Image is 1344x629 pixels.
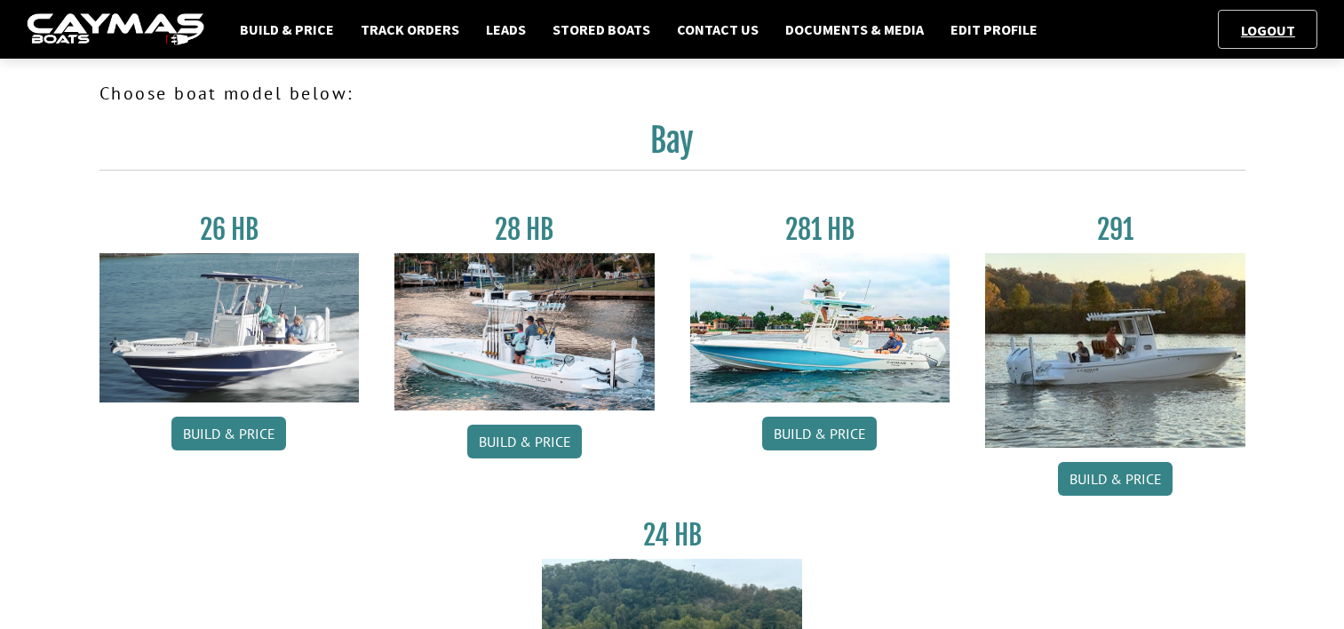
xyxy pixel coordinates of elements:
[171,417,286,450] a: Build & Price
[1058,462,1173,496] a: Build & Price
[99,213,360,246] h3: 26 HB
[668,18,767,41] a: Contact Us
[99,253,360,402] img: 26_new_photo_resized.jpg
[942,18,1046,41] a: Edit Profile
[690,213,950,246] h3: 281 HB
[467,425,582,458] a: Build & Price
[985,213,1245,246] h3: 291
[762,417,877,450] a: Build & Price
[27,13,204,46] img: caymas-dealer-connect-2ed40d3bc7270c1d8d7ffb4b79bf05adc795679939227970def78ec6f6c03838.gif
[776,18,933,41] a: Documents & Media
[1232,21,1304,39] a: Logout
[985,253,1245,448] img: 291_Thumbnail.jpg
[544,18,659,41] a: Stored Boats
[99,121,1245,171] h2: Bay
[690,253,950,402] img: 28-hb-twin.jpg
[394,213,655,246] h3: 28 HB
[542,519,802,552] h3: 24 HB
[352,18,468,41] a: Track Orders
[231,18,343,41] a: Build & Price
[394,253,655,410] img: 28_hb_thumbnail_for_caymas_connect.jpg
[99,80,1245,107] p: Choose boat model below:
[477,18,535,41] a: Leads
